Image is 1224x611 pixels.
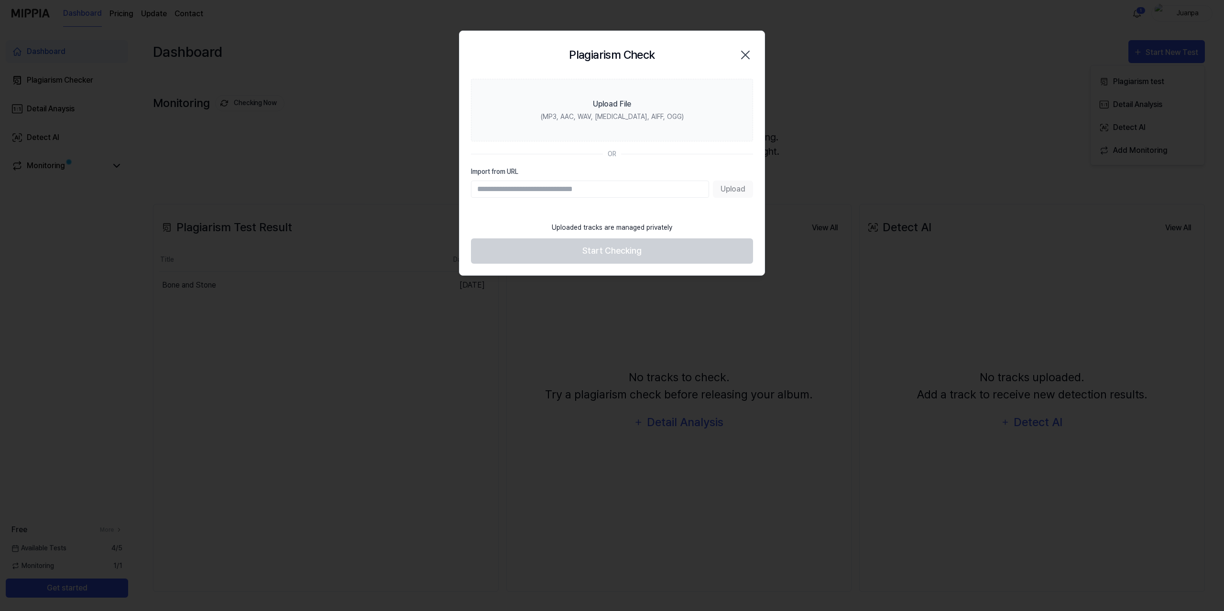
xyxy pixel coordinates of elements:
div: Uploaded tracks are managed privately [546,217,678,238]
div: OR [608,149,616,159]
h2: Plagiarism Check [569,46,655,64]
div: Upload File [593,98,631,110]
div: (MP3, AAC, WAV, [MEDICAL_DATA], AIFF, OGG) [541,112,684,122]
label: Import from URL [471,167,753,177]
